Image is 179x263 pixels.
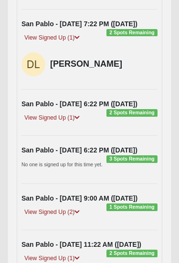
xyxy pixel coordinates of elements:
span: 2 Spots Remaining [106,110,158,117]
strong: San Pablo - [DATE] 6:22 PM ([DATE]) [21,101,137,108]
strong: San Pablo - [DATE] 9:00 AM ([DATE]) [21,195,137,202]
a: View Signed Up (1) [21,33,83,43]
strong: San Pablo - [DATE] 11:22 AM ([DATE]) [21,241,141,249]
span: 2 Spots Remaining [106,250,158,258]
strong: San Pablo - [DATE] 6:22 PM ([DATE]) [21,147,137,154]
a: View Signed Up (1) [21,113,83,123]
span: 3 Spots Remaining [106,156,158,163]
strong: San Pablo - [DATE] 7:22 PM ([DATE]) [21,20,137,28]
span: 1 Spots Remaining [106,204,158,212]
span: 2 Spots Remaining [106,30,158,37]
a: View Signed Up (2) [21,208,83,218]
img: Debbie Long [21,53,45,77]
small: No one is signed up for this time yet. [21,162,103,168]
h4: [PERSON_NAME] [50,60,158,70]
